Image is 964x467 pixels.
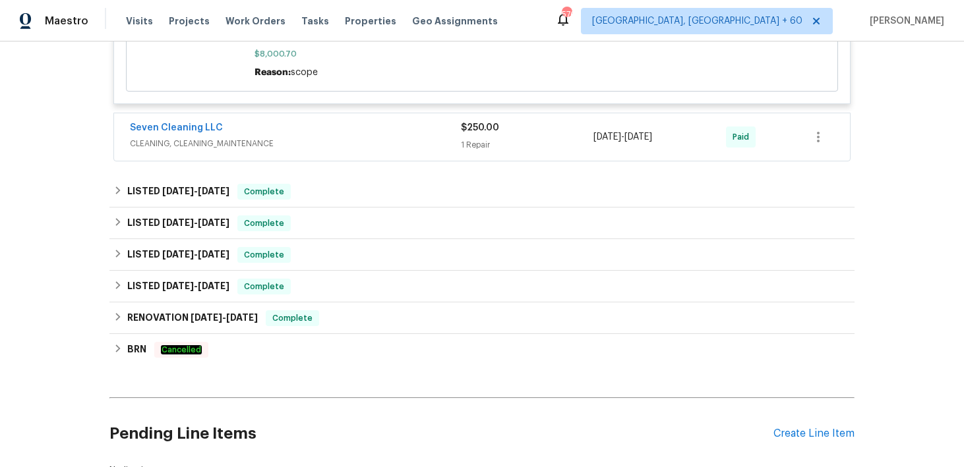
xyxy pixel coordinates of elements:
span: Properties [345,14,396,28]
div: LISTED [DATE]-[DATE]Complete [109,239,855,271]
span: Complete [239,185,289,198]
h6: BRN [127,342,146,358]
span: Reason: [255,68,291,77]
span: [DATE] [198,218,229,227]
a: Seven Cleaning LLC [130,123,223,132]
span: Tasks [301,16,329,26]
div: 1 Repair [461,138,593,151]
span: - [593,130,652,144]
span: Paid [733,130,754,144]
span: [DATE] [198,250,229,259]
span: Work Orders [226,14,286,28]
span: Visits [126,14,153,28]
span: - [162,250,229,259]
span: Projects [169,14,210,28]
span: [DATE] [162,250,194,259]
span: Geo Assignments [412,14,498,28]
span: [DATE] [198,186,229,196]
span: $250.00 [461,123,499,132]
span: Complete [267,312,318,325]
span: - [162,281,229,290]
span: Maestro [45,14,88,28]
span: - [191,313,258,322]
h2: Pending Line Items [109,403,773,464]
span: [DATE] [191,313,222,322]
div: BRN Cancelled [109,334,855,366]
span: - [162,218,229,227]
span: - [162,186,229,196]
h6: LISTED [127,215,229,231]
em: Cancelled [161,345,202,354]
span: [DATE] [624,132,652,142]
div: LISTED [DATE]-[DATE]Complete [109,271,855,302]
div: Create Line Item [773,427,855,440]
div: RENOVATION [DATE]-[DATE]Complete [109,302,855,334]
div: 576 [562,8,571,21]
h6: LISTED [127,184,229,200]
span: [DATE] [198,281,229,290]
span: [DATE] [593,132,621,142]
h6: RENOVATION [127,310,258,326]
div: LISTED [DATE]-[DATE]Complete [109,176,855,207]
span: [DATE] [162,186,194,196]
span: scope [291,68,318,77]
span: [DATE] [162,281,194,290]
span: Complete [239,217,289,230]
span: [GEOGRAPHIC_DATA], [GEOGRAPHIC_DATA] + 60 [592,14,802,28]
h6: LISTED [127,247,229,263]
span: [DATE] [162,218,194,227]
span: $8,000.70 [255,47,710,61]
span: CLEANING, CLEANING_MAINTENANCE [130,137,461,150]
span: [DATE] [226,313,258,322]
h6: LISTED [127,279,229,294]
span: [PERSON_NAME] [864,14,944,28]
div: LISTED [DATE]-[DATE]Complete [109,207,855,239]
span: Complete [239,248,289,261]
span: Complete [239,280,289,293]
